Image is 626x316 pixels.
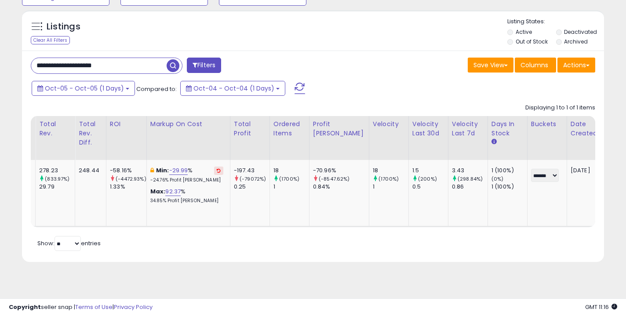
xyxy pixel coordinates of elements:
[507,18,604,26] p: Listing States:
[571,120,609,138] div: Date Created
[32,81,135,96] button: Oct-05 - Oct-05 (1 Days)
[146,116,230,160] th: The percentage added to the cost of goods (COGS) that forms the calculator for Min & Max prices.
[45,175,69,182] small: (833.97%)
[165,187,181,196] a: 92.37
[110,167,146,174] div: -58.16%
[313,183,369,191] div: 0.84%
[520,61,548,69] span: Columns
[150,177,223,183] p: -24.76% Profit [PERSON_NAME]
[279,175,299,182] small: (1700%)
[234,167,269,174] div: -197.43
[515,58,556,73] button: Columns
[557,58,595,73] button: Actions
[412,167,448,174] div: 1.5
[193,84,274,93] span: Oct-04 - Oct-04 (1 Days)
[39,183,75,191] div: 29.79
[452,120,484,138] div: Velocity Last 7d
[585,303,617,311] span: 2025-10-6 11:16 GMT
[169,166,188,175] a: -29.99
[110,120,143,129] div: ROI
[273,120,306,138] div: Ordered Items
[37,239,101,247] span: Show: entries
[379,175,399,182] small: (1700%)
[412,120,444,138] div: Velocity Last 30d
[234,183,269,191] div: 0.25
[491,175,504,182] small: (0%)
[418,175,437,182] small: (200%)
[47,21,80,33] h5: Listings
[150,167,154,173] i: This overrides the store level min markup for this listing
[531,120,563,129] div: Buckets
[273,183,309,191] div: 1
[273,167,309,174] div: 18
[525,104,595,112] div: Displaying 1 to 1 of 1 items
[156,166,169,174] b: Min:
[150,188,223,204] div: %
[39,120,71,138] div: Total Rev.
[240,175,266,182] small: (-79072%)
[516,38,548,45] label: Out of Stock
[116,175,146,182] small: (-4472.93%)
[452,183,488,191] div: 0.86
[527,116,567,160] th: CSV column name: cust_attr_2_Buckets
[110,183,146,191] div: 1.33%
[491,167,527,174] div: 1 (100%)
[458,175,483,182] small: (298.84%)
[373,167,408,174] div: 18
[319,175,350,182] small: (-8547.62%)
[412,183,448,191] div: 0.5
[234,120,266,138] div: Total Profit
[313,120,365,138] div: Profit [PERSON_NAME]
[150,198,223,204] p: 34.85% Profit [PERSON_NAME]
[9,303,153,312] div: seller snap | |
[31,36,70,44] div: Clear All Filters
[39,167,75,174] div: 278.23
[217,168,221,173] i: Revert to store-level Min Markup
[491,120,524,138] div: Days In Stock
[79,167,99,174] div: 248.44
[150,120,226,129] div: Markup on Cost
[452,167,488,174] div: 3.43
[75,303,113,311] a: Terms of Use
[9,303,41,311] strong: Copyright
[491,138,497,146] small: Days In Stock.
[468,58,513,73] button: Save View
[79,120,102,147] div: Total Rev. Diff.
[136,85,177,93] span: Compared to:
[516,28,532,36] label: Active
[564,38,588,45] label: Archived
[187,58,221,73] button: Filters
[313,167,369,174] div: -70.96%
[491,183,527,191] div: 1 (100%)
[150,187,166,196] b: Max:
[180,81,285,96] button: Oct-04 - Oct-04 (1 Days)
[45,84,124,93] span: Oct-05 - Oct-05 (1 Days)
[373,183,408,191] div: 1
[571,167,606,174] div: [DATE]
[564,28,597,36] label: Deactivated
[114,303,153,311] a: Privacy Policy
[373,120,405,129] div: Velocity
[150,167,223,183] div: %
